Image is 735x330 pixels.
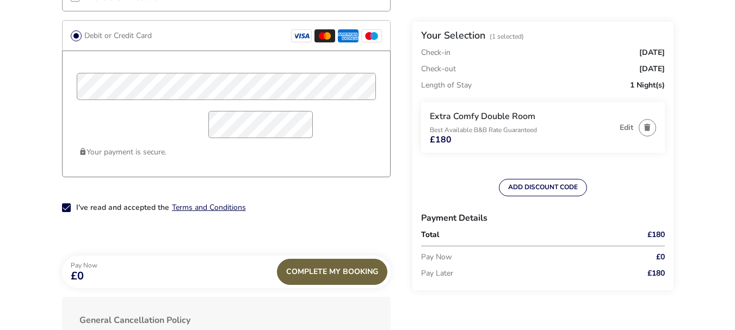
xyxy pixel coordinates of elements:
[421,29,485,42] h2: Your Selection
[77,73,376,100] input: card_name_pciproxy-khszwrvsr5
[647,231,665,239] span: £180
[421,231,616,239] p: Total
[430,111,614,122] h3: Extra Comfy Double Room
[71,262,97,269] p: Pay Now
[82,29,152,42] label: Debit or Credit Card
[421,49,450,57] p: Check-in
[277,259,387,285] div: Complete My Booking
[421,265,616,282] p: Pay Later
[421,249,616,265] p: Pay Now
[630,82,665,89] span: 1 Night(s)
[639,49,665,57] span: [DATE]
[656,253,665,261] span: £0
[639,65,665,73] span: [DATE]
[499,179,587,196] button: ADD DISCOUNT CODE
[421,77,472,94] p: Length of Stay
[490,32,524,41] span: (1 Selected)
[76,204,169,211] label: I've read and accepted the
[430,135,452,144] span: £180
[647,270,665,277] span: £180
[421,61,456,77] p: Check-out
[430,127,614,133] p: Best Available B&B Rate Guaranteed
[421,205,665,231] h3: Payment Details
[172,203,246,211] button: Terms and Conditions
[62,203,72,213] p-checkbox: 2-term_condi
[79,314,190,326] b: General Cancellation Policy
[286,267,378,276] span: Complete My Booking
[71,271,97,282] span: £0
[620,123,633,132] button: Edit
[79,144,374,160] p: Your payment is secure.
